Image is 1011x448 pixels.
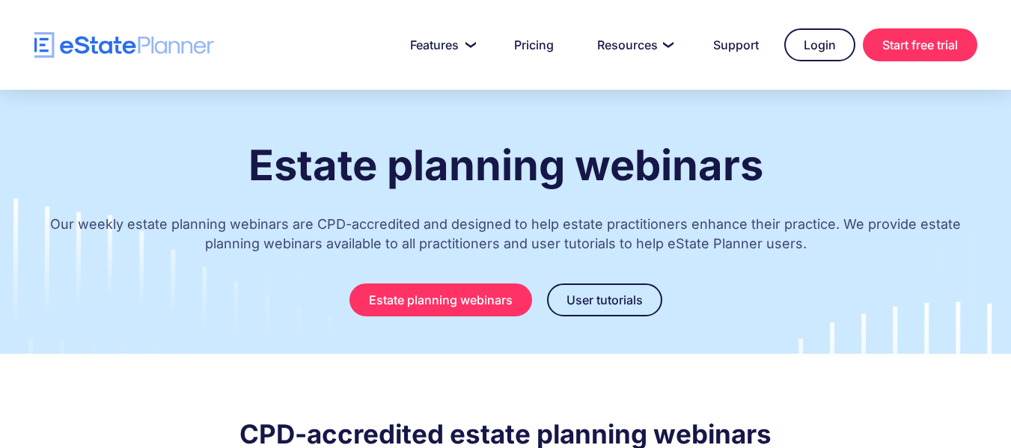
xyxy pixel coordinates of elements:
p: Our weekly estate planning webinars are CPD-accredited and designed to help estate practitioners ... [34,200,977,276]
strong: Estate planning webinars [248,140,763,191]
a: Login [784,28,855,61]
a: Start free trial [863,28,977,61]
a: home [34,32,214,58]
a: User tutorials [547,283,662,316]
a: Estate planning webinars [349,283,532,316]
a: Support [695,30,777,60]
a: Features [392,30,489,60]
a: Pricing [496,30,572,60]
a: Resources [579,30,688,60]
